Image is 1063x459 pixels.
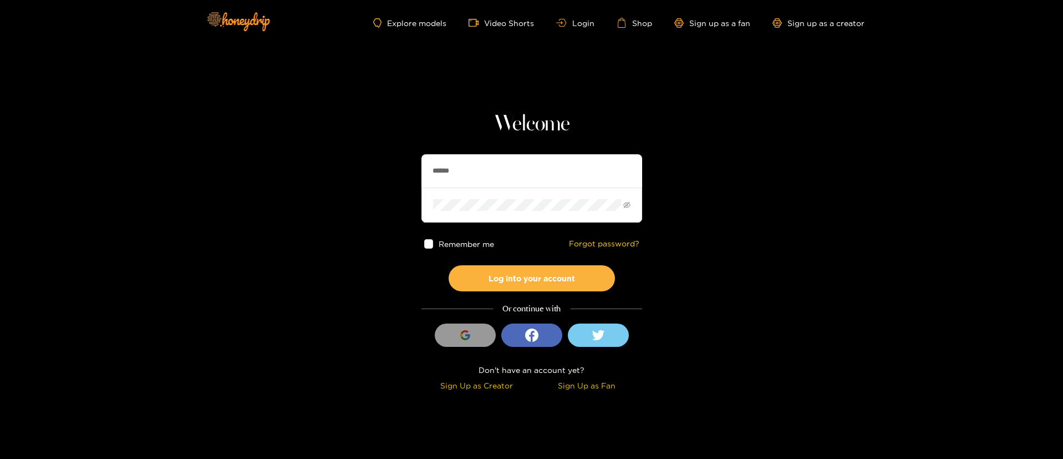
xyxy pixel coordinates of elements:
a: Forgot password? [569,239,639,249]
a: Video Shorts [469,18,534,28]
span: eye-invisible [623,201,630,209]
button: Log into your account [449,265,615,291]
a: Login [556,19,594,27]
a: Explore models [373,18,446,28]
a: Shop [617,18,652,28]
a: Sign up as a creator [772,18,864,28]
span: video-camera [469,18,484,28]
div: Sign Up as Creator [424,379,529,392]
a: Sign up as a fan [674,18,750,28]
span: Remember me [439,240,494,248]
h1: Welcome [421,111,642,138]
div: Sign Up as Fan [535,379,639,392]
div: Or continue with [421,302,642,315]
div: Don't have an account yet? [421,364,642,376]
